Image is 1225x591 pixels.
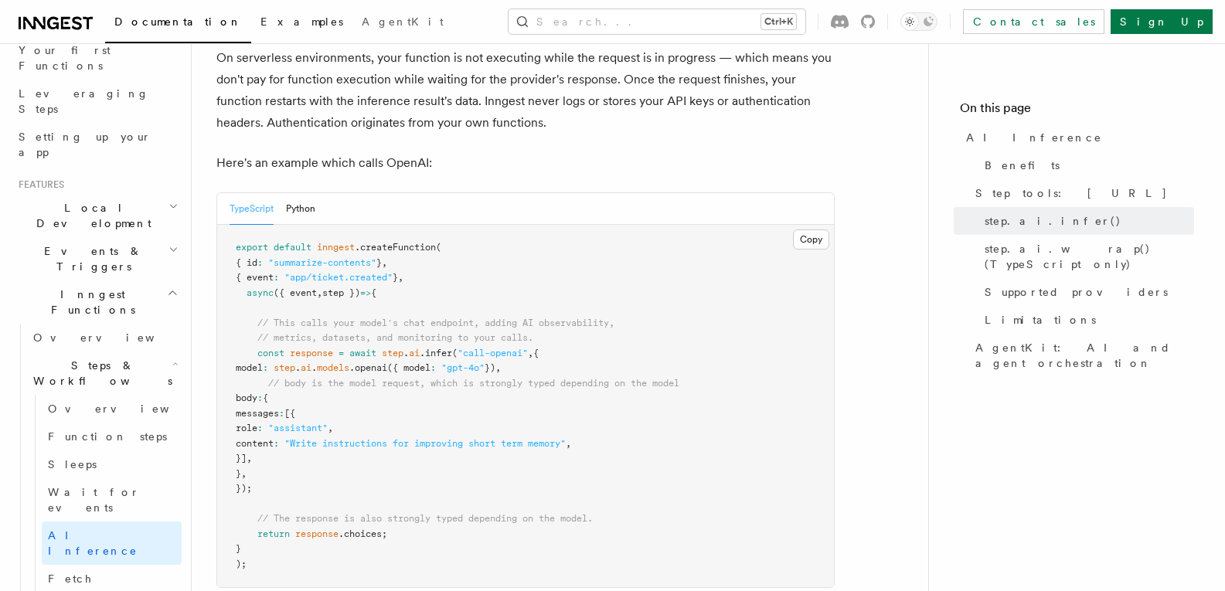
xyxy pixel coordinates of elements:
span: Wait for events [48,486,140,514]
span: Features [12,178,64,191]
span: "Write instructions for improving short term memory" [284,438,566,449]
p: Here's an example which calls OpenAI: [216,152,835,174]
span: Step tools: [URL] [975,185,1168,201]
span: "gpt-4o" [441,362,485,373]
span: Leveraging Steps [19,87,149,115]
button: Toggle dark mode [900,12,937,31]
span: AgentKit [362,15,444,28]
span: "summarize-contents" [268,257,376,268]
span: Your first Functions [19,44,111,72]
span: response [290,348,333,358]
span: { [263,392,268,403]
span: body [236,392,257,403]
span: . [295,362,301,373]
a: AgentKit: AI and agent orchestration [969,334,1194,377]
span: AI Inference [48,529,138,557]
span: }] [236,453,247,464]
a: Documentation [105,5,251,43]
span: default [274,242,311,253]
span: : [257,423,263,433]
span: Steps & Workflows [27,358,172,389]
span: } [376,257,382,268]
span: Documentation [114,15,242,28]
span: Supported providers [985,284,1168,300]
span: ( [436,242,441,253]
a: Contact sales [963,9,1104,34]
span: . [403,348,409,358]
span: Sleeps [48,458,97,470]
span: } [236,543,241,554]
span: ( [452,348,458,358]
button: Steps & Workflows [27,352,182,395]
a: Examples [251,5,352,42]
span: , [241,468,247,479]
span: ai [409,348,420,358]
button: Python [286,193,315,225]
a: AI Inference [960,124,1194,151]
span: export [236,242,268,253]
a: Benefits [978,151,1194,179]
span: : [279,408,284,419]
span: // metrics, datasets, and monitoring to your calls. [257,332,533,343]
span: step [274,362,295,373]
span: Events & Triggers [12,243,168,274]
a: AI Inference [42,521,182,565]
span: .infer [420,348,452,358]
span: // The response is also strongly typed depending on the model. [257,513,593,524]
span: response [295,528,339,539]
span: => [360,287,371,298]
button: Events & Triggers [12,237,182,280]
a: Limitations [978,306,1194,334]
span: , [528,348,533,358]
span: step.ai.infer() [985,213,1121,229]
span: } [236,468,241,479]
span: role [236,423,257,433]
a: Leveraging Steps [12,80,182,123]
span: const [257,348,284,358]
span: : [263,362,268,373]
span: , [495,362,501,373]
span: step.ai.wrap() (TypeScript only) [985,241,1194,272]
span: : [430,362,436,373]
span: AgentKit: AI and agent orchestration [975,340,1194,371]
span: ai [301,362,311,373]
span: .openai [349,362,387,373]
a: Function steps [42,423,182,450]
p: On serverless environments, your function is not executing while the request is in progress — whi... [216,47,835,134]
span: async [247,287,274,298]
span: ({ event [274,287,317,298]
kbd: Ctrl+K [761,14,796,29]
span: Inngest Functions [12,287,167,318]
span: : [257,257,263,268]
button: Copy [793,229,829,250]
span: await [349,348,376,358]
span: , [247,453,252,464]
h4: On this page [960,99,1194,124]
a: AgentKit [352,5,453,42]
button: Search...Ctrl+K [509,9,805,34]
span: , [382,257,387,268]
span: step [382,348,403,358]
span: return [257,528,290,539]
span: messages [236,408,279,419]
a: Supported providers [978,278,1194,306]
span: { id [236,257,257,268]
span: // body is the model request, which is strongly typed depending on the model [268,378,679,389]
span: { event [236,272,274,283]
a: Step tools: [URL] [969,179,1194,207]
span: Limitations [985,312,1096,328]
span: "assistant" [268,423,328,433]
span: ); [236,559,247,569]
a: Overview [42,395,182,423]
span: : [274,272,279,283]
span: , [328,423,333,433]
span: [{ [284,408,295,419]
button: Local Development [12,194,182,237]
span: content [236,438,274,449]
span: AI Inference [966,130,1102,145]
span: "call-openai" [458,348,528,358]
span: Function steps [48,430,167,443]
span: Fetch [48,572,93,585]
a: step.ai.infer() [978,207,1194,235]
span: { [533,348,539,358]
